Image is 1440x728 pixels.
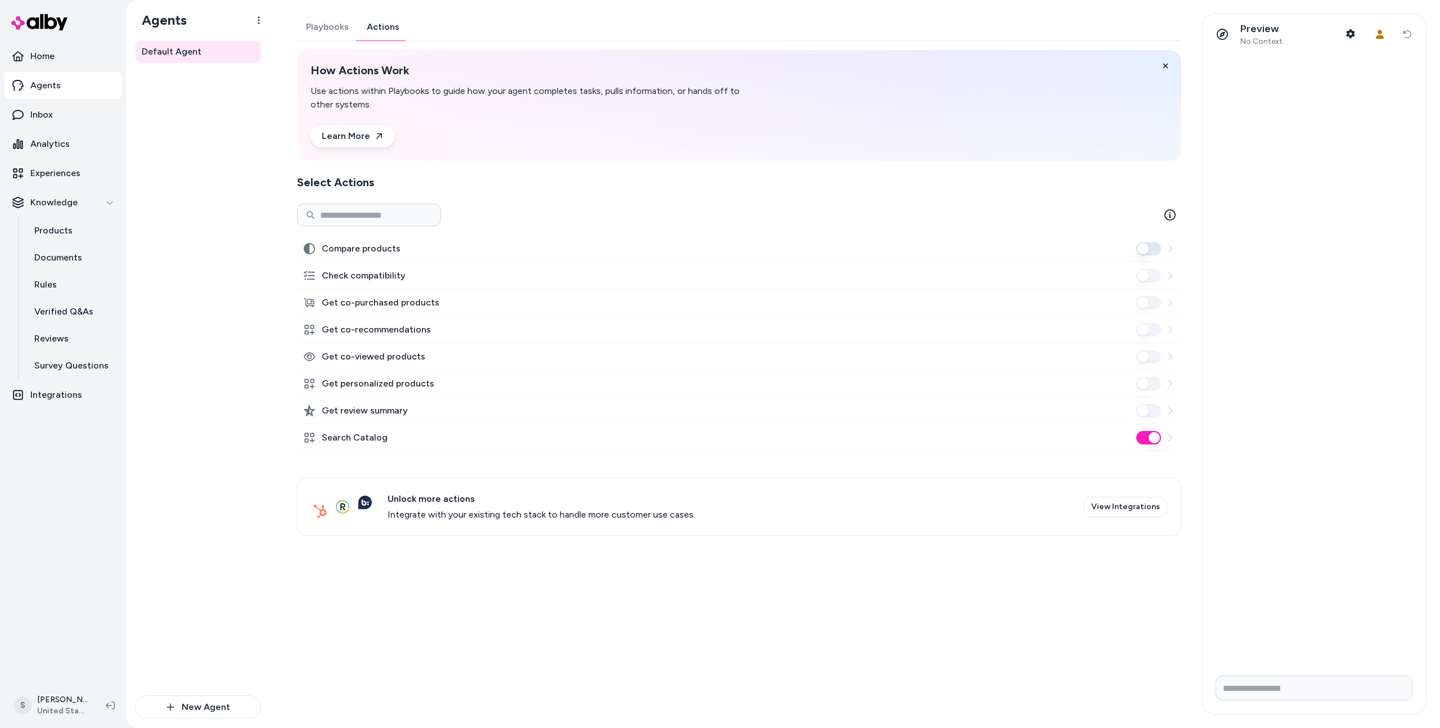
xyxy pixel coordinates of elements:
[30,388,82,402] p: Integrations
[23,298,121,325] a: Verified Q&As
[358,14,408,41] button: Actions
[322,323,431,336] label: Get co-recommendations
[4,131,121,158] a: Analytics
[34,359,109,372] p: Survey Questions
[4,189,121,216] button: Knowledge
[37,694,88,705] p: [PERSON_NAME]
[30,167,80,180] p: Experiences
[133,12,187,29] h1: Agents
[388,492,695,506] span: Unlock more actions
[23,325,121,352] a: Reviews
[34,251,82,264] p: Documents
[30,50,55,63] p: Home
[30,137,70,151] p: Analytics
[310,84,742,111] p: Use actions within Playbooks to guide how your agent completes tasks, pulls information, or hands...
[4,43,121,70] a: Home
[1240,23,1282,35] p: Preview
[297,14,358,41] button: Playbooks
[4,101,121,128] a: Inbox
[322,404,408,417] label: Get review summary
[4,72,121,99] a: Agents
[322,431,388,444] label: Search Catalog
[7,687,97,723] button: S[PERSON_NAME]United States Flag Store
[135,695,261,719] button: New Agent
[34,278,57,291] p: Rules
[30,196,78,209] p: Knowledge
[23,271,121,298] a: Rules
[34,305,93,318] p: Verified Q&As
[310,125,395,147] a: Learn More
[34,332,69,345] p: Reviews
[388,508,695,522] span: Integrate with your existing tech stack to handle more customer use cases.
[34,224,73,237] p: Products
[23,352,121,379] a: Survey Questions
[310,64,742,78] h2: How Actions Work
[4,160,121,187] a: Experiences
[23,217,121,244] a: Products
[1240,37,1282,47] span: No Context
[30,108,53,122] p: Inbox
[4,381,121,408] a: Integrations
[322,296,439,309] label: Get co-purchased products
[13,696,31,714] span: S
[23,244,121,271] a: Documents
[322,350,425,363] label: Get co-viewed products
[30,79,61,92] p: Agents
[135,41,261,63] a: Default Agent
[1084,497,1167,517] a: View Integrations
[322,269,406,282] label: Check compatibility
[1216,676,1412,700] input: Write your prompt here
[142,45,201,59] span: Default Agent
[322,377,434,390] label: Get personalized products
[11,14,67,30] img: alby Logo
[322,242,400,255] label: Compare products
[297,174,1181,190] h2: Select Actions
[37,705,88,717] span: United States Flag Store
